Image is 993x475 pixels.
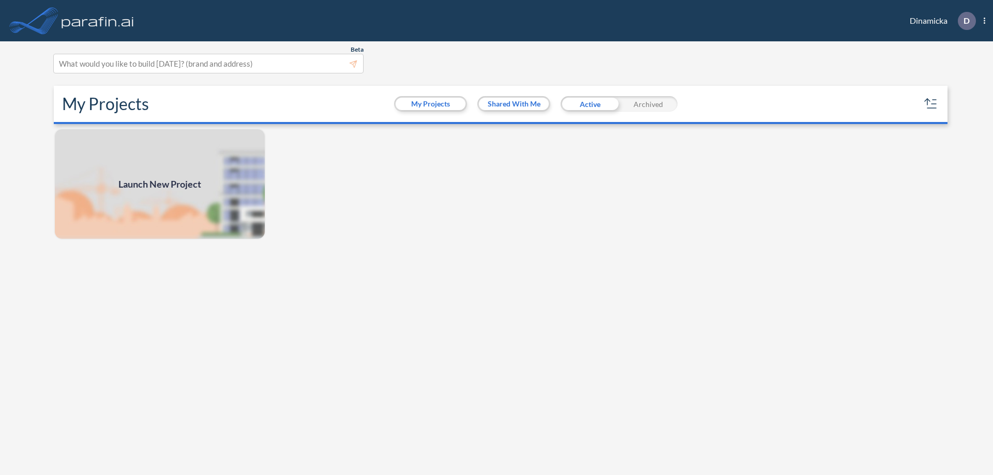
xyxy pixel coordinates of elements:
[894,12,985,30] div: Dinamicka
[619,96,678,112] div: Archived
[964,16,970,25] p: D
[923,96,939,112] button: sort
[54,128,266,240] a: Launch New Project
[54,128,266,240] img: add
[561,96,619,112] div: Active
[396,98,465,110] button: My Projects
[351,45,364,54] span: Beta
[62,94,149,114] h2: My Projects
[479,98,549,110] button: Shared With Me
[59,10,136,31] img: logo
[118,177,201,191] span: Launch New Project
